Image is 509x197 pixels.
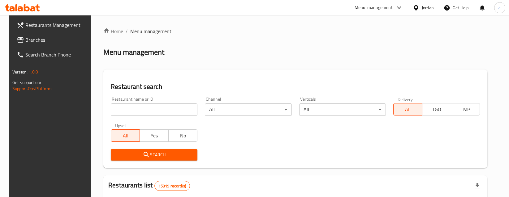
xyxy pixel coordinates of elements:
input: Search for restaurant name or ID.. [111,103,197,116]
div: Total records count [154,181,190,191]
span: Search Branch Phone [25,51,89,58]
label: Upsell [115,123,127,128]
span: TGO [425,105,449,114]
span: TMP [454,105,477,114]
span: Get support on: [12,78,41,86]
li: / [126,27,128,35]
span: Yes [142,131,166,140]
span: 1.0.0 [28,68,38,76]
button: TGO [422,103,451,115]
span: Restaurants Management [25,21,89,29]
button: No [168,129,197,142]
a: Home [103,27,123,35]
a: Branches [12,32,94,47]
button: All [393,103,422,115]
h2: Restaurants list [108,181,190,191]
button: All [111,129,140,142]
span: Version: [12,68,28,76]
a: Restaurants Management [12,18,94,32]
div: All [299,103,386,116]
h2: Restaurant search [111,82,480,91]
a: Support.OpsPlatform [12,85,52,93]
h2: Menu management [103,47,164,57]
div: Menu-management [355,4,393,11]
label: Delivery [398,97,413,101]
button: Search [111,149,197,161]
div: Export file [470,178,485,193]
span: Menu management [130,27,171,35]
div: All [205,103,291,116]
span: Branches [25,36,89,44]
span: All [396,105,420,114]
nav: breadcrumb [103,27,487,35]
span: All [114,131,137,140]
a: Search Branch Phone [12,47,94,62]
button: TMP [451,103,480,115]
span: Search [116,151,192,159]
div: Jordan [422,4,434,11]
span: a [498,4,501,11]
span: 15319 record(s) [155,183,190,189]
button: Yes [140,129,169,142]
span: No [171,131,195,140]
